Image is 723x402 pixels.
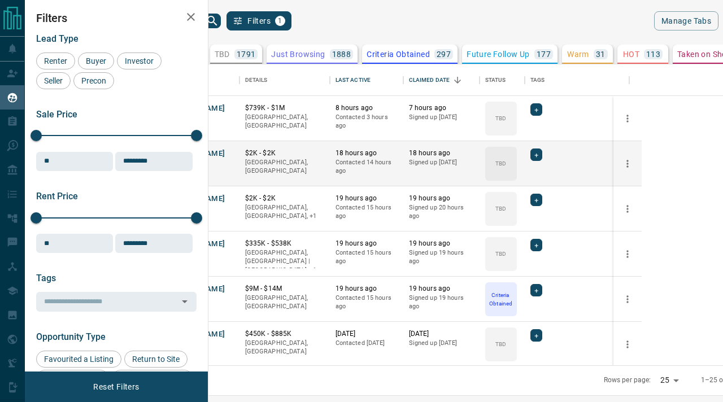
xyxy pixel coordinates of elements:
[367,50,430,58] p: Criteria Obtained
[336,103,398,113] p: 8 hours ago
[336,329,398,339] p: [DATE]
[336,148,398,158] p: 18 hours ago
[403,64,480,96] div: Claimed Date
[619,110,636,127] button: more
[245,339,324,356] p: [GEOGRAPHIC_DATA], [GEOGRAPHIC_DATA]
[128,355,184,364] span: Return to Site
[409,239,474,248] p: 19 hours ago
[656,372,683,388] div: 25
[36,109,77,120] span: Sale Price
[336,339,398,348] p: Contacted [DATE]
[332,50,351,58] p: 1888
[409,113,474,122] p: Signed up [DATE]
[336,239,398,248] p: 19 hours ago
[36,331,106,342] span: Opportunity Type
[450,72,465,88] button: Sort
[276,17,284,25] span: 1
[409,203,474,221] p: Signed up 20 hours ago
[336,158,398,176] p: Contacted 14 hours ago
[530,239,542,251] div: +
[534,194,538,206] span: +
[534,330,538,341] span: +
[271,50,325,58] p: Just Browsing
[40,56,71,65] span: Renter
[495,204,506,213] p: TBD
[534,104,538,115] span: +
[204,14,221,28] button: search button
[245,194,324,203] p: $2K - $2K
[409,194,474,203] p: 19 hours ago
[623,50,639,58] p: HOT
[409,329,474,339] p: [DATE]
[409,148,474,158] p: 18 hours ago
[619,246,636,263] button: more
[495,340,506,348] p: TBD
[160,64,239,96] div: Name
[40,355,117,364] span: Favourited a Listing
[567,50,589,58] p: Warm
[409,294,474,311] p: Signed up 19 hours ago
[534,239,538,251] span: +
[245,284,324,294] p: $9M - $14M
[36,53,75,69] div: Renter
[36,351,121,368] div: Favourited a Listing
[245,158,324,176] p: [GEOGRAPHIC_DATA], [GEOGRAPHIC_DATA]
[215,50,230,58] p: TBD
[619,291,636,308] button: more
[36,72,71,89] div: Seller
[409,339,474,348] p: Signed up [DATE]
[619,155,636,172] button: more
[485,64,506,96] div: Status
[36,191,78,202] span: Rent Price
[409,103,474,113] p: 7 hours ago
[530,148,542,161] div: +
[530,284,542,296] div: +
[604,375,651,385] p: Rows per page:
[534,285,538,296] span: +
[409,158,474,167] p: Signed up [DATE]
[646,50,660,58] p: 113
[619,336,636,353] button: more
[117,53,162,69] div: Investor
[245,103,324,113] p: $739K - $1M
[245,329,324,339] p: $450K - $885K
[121,56,158,65] span: Investor
[495,250,506,258] p: TBD
[237,50,256,58] p: 1791
[40,76,67,85] span: Seller
[245,294,324,311] p: [GEOGRAPHIC_DATA], [GEOGRAPHIC_DATA]
[495,114,506,123] p: TBD
[530,64,545,96] div: Tags
[525,64,629,96] div: Tags
[530,194,542,206] div: +
[245,203,324,221] p: Toronto
[82,56,110,65] span: Buyer
[36,11,197,25] h2: Filters
[330,64,403,96] div: Last Active
[537,50,551,58] p: 177
[78,53,114,69] div: Buyer
[245,64,268,96] div: Details
[495,159,506,168] p: TBD
[36,273,56,283] span: Tags
[619,200,636,217] button: more
[177,294,193,309] button: Open
[336,203,398,221] p: Contacted 15 hours ago
[239,64,330,96] div: Details
[486,291,516,308] p: Criteria Obtained
[336,294,398,311] p: Contacted 15 hours ago
[336,113,398,130] p: Contacted 3 hours ago
[437,50,451,58] p: 297
[336,194,398,203] p: 19 hours ago
[409,284,474,294] p: 19 hours ago
[73,72,114,89] div: Precon
[36,33,79,44] span: Lead Type
[467,50,529,58] p: Future Follow Up
[409,248,474,266] p: Signed up 19 hours ago
[336,248,398,266] p: Contacted 15 hours ago
[86,377,146,396] button: Reset Filters
[77,76,110,85] span: Precon
[245,239,324,248] p: $335K - $538K
[336,64,371,96] div: Last Active
[227,11,291,30] button: Filters1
